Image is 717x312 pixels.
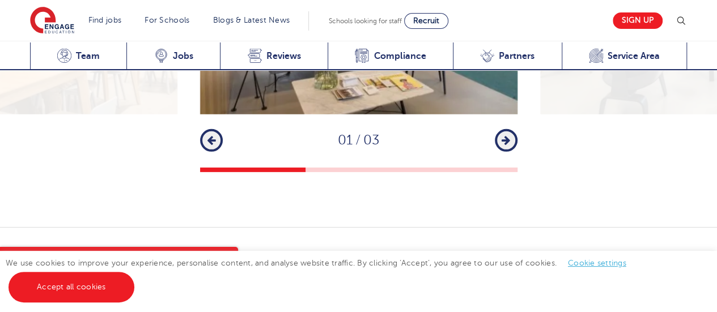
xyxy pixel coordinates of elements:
span: Compliance [374,50,426,62]
button: Close [215,247,238,270]
a: For Schools [145,16,189,24]
span: Team [76,50,100,62]
span: Partners [499,50,534,62]
span: / [353,133,363,148]
span: Jobs [173,50,193,62]
button: 2 of 3 [306,168,411,172]
a: Cookie settings [568,259,626,267]
span: 03 [363,133,379,148]
a: Reviews [220,42,328,70]
a: Team [30,42,127,70]
a: Service Area [562,42,688,70]
a: Blogs & Latest News [213,16,290,24]
a: Accept all cookies [9,272,134,302]
a: Find jobs [88,16,122,24]
span: Schools looking for staff [329,17,402,25]
button: 1 of 3 [200,168,306,172]
button: 3 of 3 [411,168,517,172]
span: Reviews [266,50,301,62]
a: Sign up [613,12,663,29]
span: Recruit [413,16,439,25]
span: We use cookies to improve your experience, personalise content, and analyse website traffic. By c... [6,259,638,291]
span: Service Area [608,50,660,62]
a: Compliance [328,42,453,70]
span: 01 [338,133,353,148]
a: Jobs [126,42,220,70]
img: Engage Education [30,7,74,35]
a: Recruit [404,13,448,29]
a: Partners [453,42,562,70]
